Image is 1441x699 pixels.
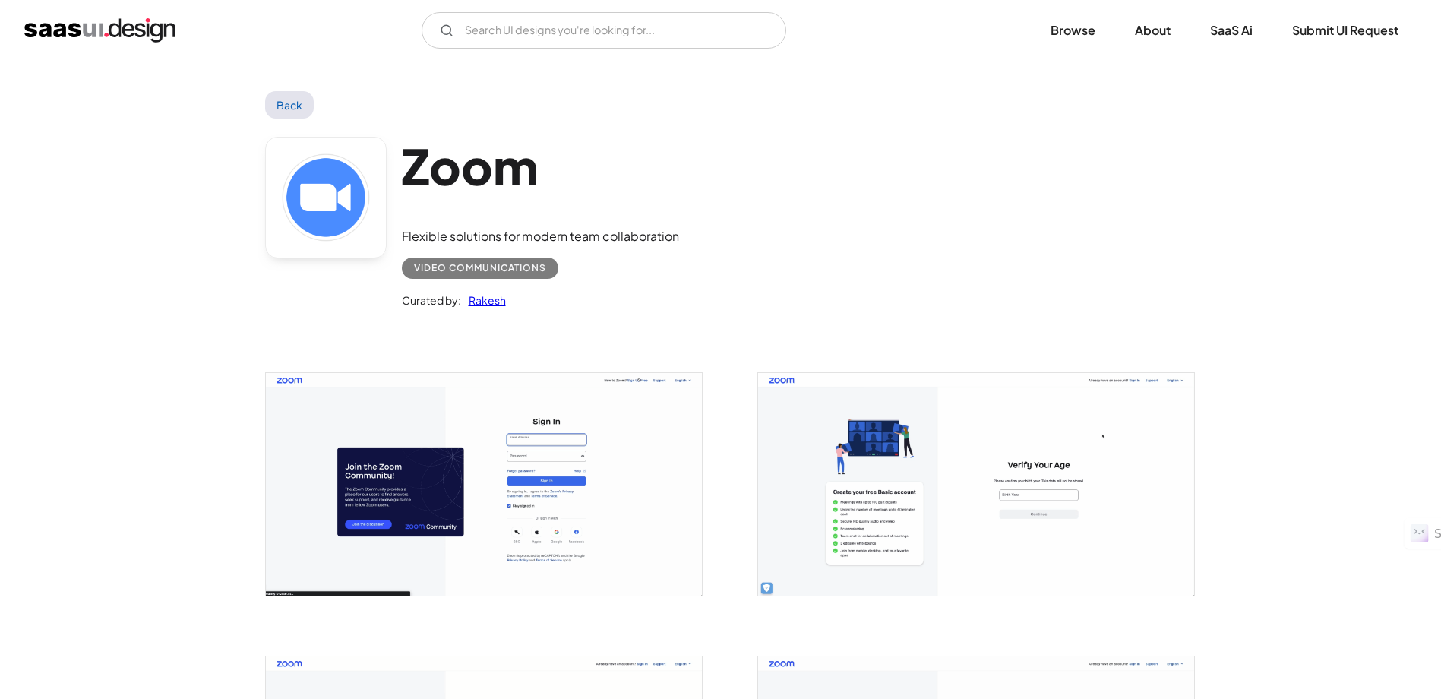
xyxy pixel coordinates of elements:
div: Curated by: [402,291,461,309]
a: open lightbox [758,373,1194,596]
a: SaaS Ai [1192,14,1271,47]
a: open lightbox [266,373,702,596]
h1: Zoom [402,137,679,195]
input: Search UI designs you're looking for... [422,12,786,49]
a: Browse [1032,14,1114,47]
img: 6422f1539ad1abad30c75cf6_Zoom%20-%20verify%20age.png [758,373,1194,596]
a: Back [265,91,314,119]
div: Flexible solutions for modern team collaboration [402,227,679,245]
div: Video Communications [414,259,546,277]
a: Rakesh [461,291,506,309]
a: home [24,18,175,43]
a: Submit UI Request [1274,14,1417,47]
a: About [1117,14,1189,47]
img: 6422f1533277da1a309d2f75_Zoom%20-%20sign%20in.png [266,373,702,596]
form: Email Form [422,12,786,49]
